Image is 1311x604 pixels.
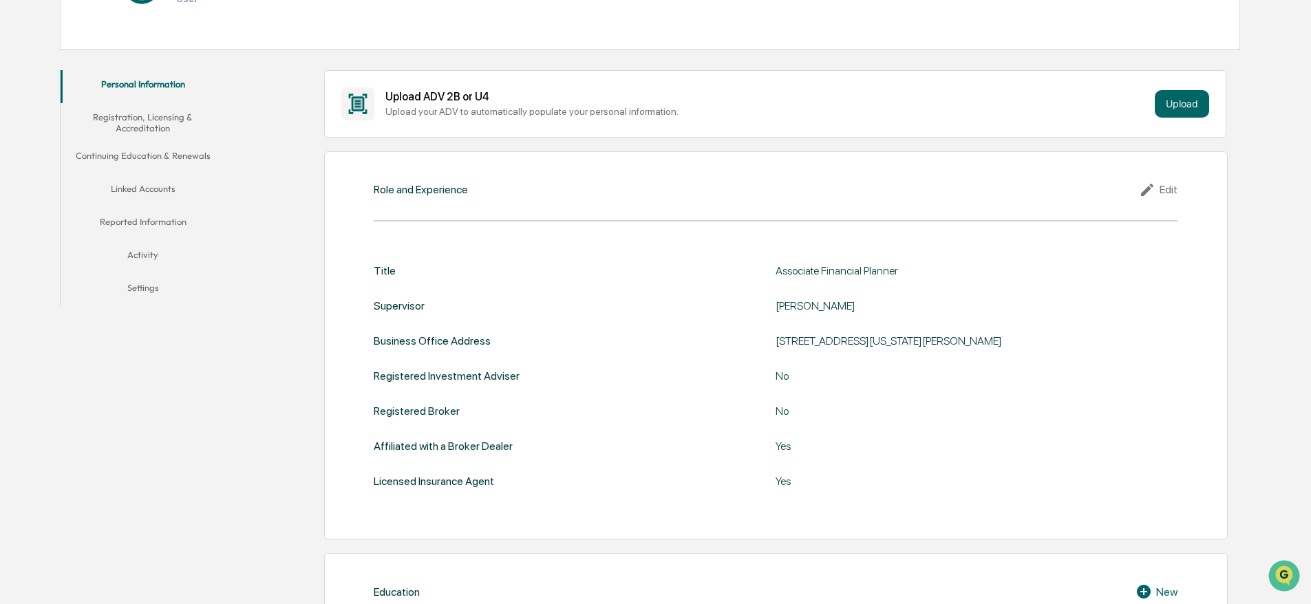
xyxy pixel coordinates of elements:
[374,334,491,347] div: Business Office Address
[374,183,468,196] div: Role and Experience
[61,241,225,274] button: Activity
[14,201,25,212] div: 🔎
[61,175,225,208] button: Linked Accounts
[385,90,1149,103] div: Upload ADV 2B or U4
[100,175,111,186] div: 🗄️
[1267,559,1304,596] iframe: Open customer support
[776,369,1120,382] div: No
[14,29,251,51] p: How can we help?
[1155,90,1209,118] button: Upload
[374,299,425,312] div: Supervisor
[114,173,171,187] span: Attestations
[61,70,225,308] div: secondary tabs example
[776,405,1120,418] div: No
[374,475,494,488] div: Licensed Insurance Agent
[776,299,1120,312] div: [PERSON_NAME]
[47,119,174,130] div: We're available if you need us!
[61,103,225,142] button: Registration, Licensing & Accreditation
[14,175,25,186] div: 🖐️
[61,208,225,241] button: Reported Information
[94,168,176,193] a: 🗄️Attestations
[374,264,396,277] div: Title
[1136,583,1177,600] div: New
[61,70,225,103] button: Personal Information
[137,233,167,244] span: Pylon
[374,405,460,418] div: Registered Broker
[374,585,420,598] div: Education
[97,233,167,244] a: Powered byPylon
[47,105,226,119] div: Start new chat
[776,475,1120,488] div: Yes
[776,264,1120,277] div: Associate Financial Planner
[385,106,1149,117] div: Upload your ADV to automatically populate your personal information.
[61,274,225,307] button: Settings
[28,173,89,187] span: Preclearance
[374,369,520,382] div: Registered Investment Adviser
[234,109,251,126] button: Start new chat
[28,199,87,213] span: Data Lookup
[374,440,513,453] div: Affiliated with a Broker Dealer
[8,168,94,193] a: 🖐️Preclearance
[776,440,1120,453] div: Yes
[8,194,92,219] a: 🔎Data Lookup
[14,105,39,130] img: 1746055101610-c473b297-6a78-478c-a979-82029cc54cd1
[61,142,225,175] button: Continuing Education & Renewals
[776,334,1120,347] div: [STREET_ADDRESS][US_STATE][PERSON_NAME]
[1139,182,1177,198] div: Edit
